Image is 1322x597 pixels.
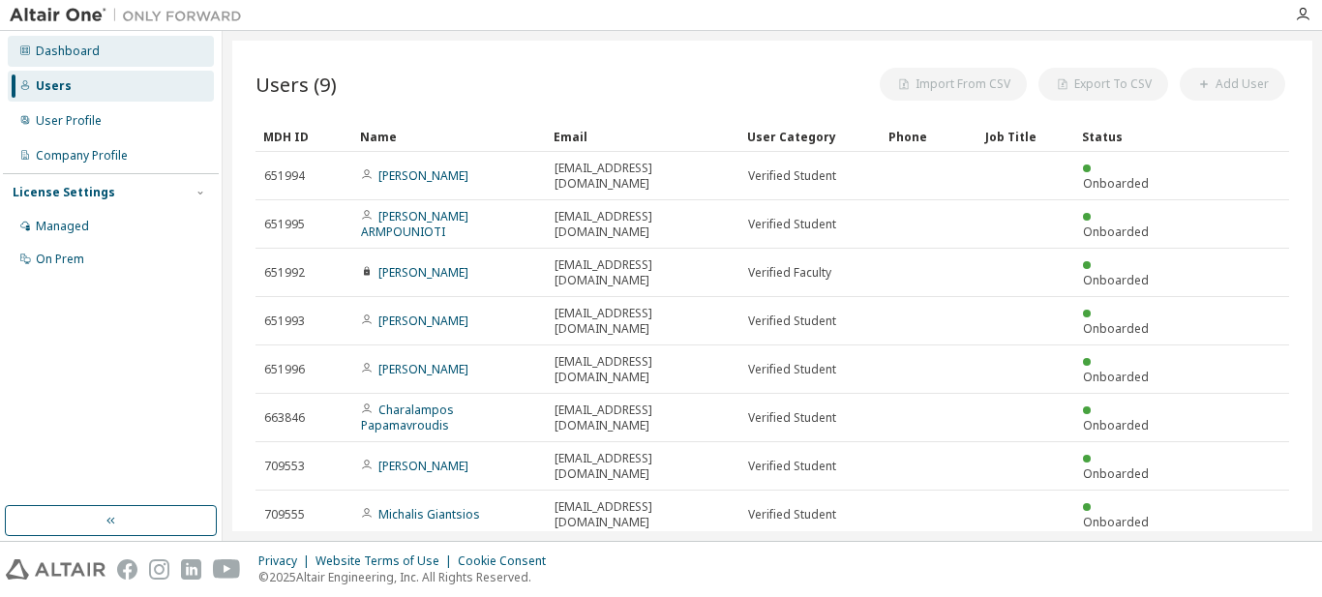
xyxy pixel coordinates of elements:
[378,506,480,522] a: Michalis Giantsios
[36,219,89,234] div: Managed
[748,313,836,329] span: Verified Student
[1038,68,1168,101] button: Export To CSV
[555,161,731,192] span: [EMAIL_ADDRESS][DOMAIN_NAME]
[264,265,305,281] span: 651992
[748,168,836,184] span: Verified Student
[748,265,831,281] span: Verified Faculty
[1083,175,1149,192] span: Onboarded
[181,559,201,580] img: linkedin.svg
[747,121,873,152] div: User Category
[36,44,100,59] div: Dashboard
[360,121,538,152] div: Name
[378,167,468,184] a: [PERSON_NAME]
[378,361,468,377] a: [PERSON_NAME]
[255,71,337,98] span: Users (9)
[378,313,468,329] a: [PERSON_NAME]
[258,569,557,585] p: © 2025 Altair Engineering, Inc. All Rights Reserved.
[748,459,836,474] span: Verified Student
[6,559,105,580] img: altair_logo.svg
[985,121,1067,152] div: Job Title
[36,252,84,267] div: On Prem
[1083,417,1149,433] span: Onboarded
[36,148,128,164] div: Company Profile
[555,257,731,288] span: [EMAIL_ADDRESS][DOMAIN_NAME]
[555,499,731,530] span: [EMAIL_ADDRESS][DOMAIN_NAME]
[361,208,468,240] a: [PERSON_NAME] ARMPOUNIOTI
[13,185,115,200] div: License Settings
[888,121,970,152] div: Phone
[264,459,305,474] span: 709553
[555,403,731,433] span: [EMAIL_ADDRESS][DOMAIN_NAME]
[1083,369,1149,385] span: Onboarded
[264,507,305,522] span: 709555
[555,354,731,385] span: [EMAIL_ADDRESS][DOMAIN_NAME]
[555,306,731,337] span: [EMAIL_ADDRESS][DOMAIN_NAME]
[264,168,305,184] span: 651994
[555,451,731,482] span: [EMAIL_ADDRESS][DOMAIN_NAME]
[264,313,305,329] span: 651993
[36,78,72,94] div: Users
[1083,272,1149,288] span: Onboarded
[361,402,454,433] a: Charalampos Papamavroudis
[149,559,169,580] img: instagram.svg
[264,217,305,232] span: 651995
[554,121,732,152] div: Email
[1083,514,1149,530] span: Onboarded
[555,209,731,240] span: [EMAIL_ADDRESS][DOMAIN_NAME]
[748,507,836,522] span: Verified Student
[1083,224,1149,240] span: Onboarded
[36,113,102,129] div: User Profile
[117,559,137,580] img: facebook.svg
[1083,320,1149,337] span: Onboarded
[264,410,305,426] span: 663846
[10,6,252,25] img: Altair One
[1083,465,1149,482] span: Onboarded
[458,553,557,569] div: Cookie Consent
[263,121,345,152] div: MDH ID
[1180,68,1285,101] button: Add User
[748,217,836,232] span: Verified Student
[748,362,836,377] span: Verified Student
[880,68,1027,101] button: Import From CSV
[378,264,468,281] a: [PERSON_NAME]
[1082,121,1163,152] div: Status
[748,410,836,426] span: Verified Student
[264,362,305,377] span: 651996
[213,559,241,580] img: youtube.svg
[378,458,468,474] a: [PERSON_NAME]
[315,553,458,569] div: Website Terms of Use
[258,553,315,569] div: Privacy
